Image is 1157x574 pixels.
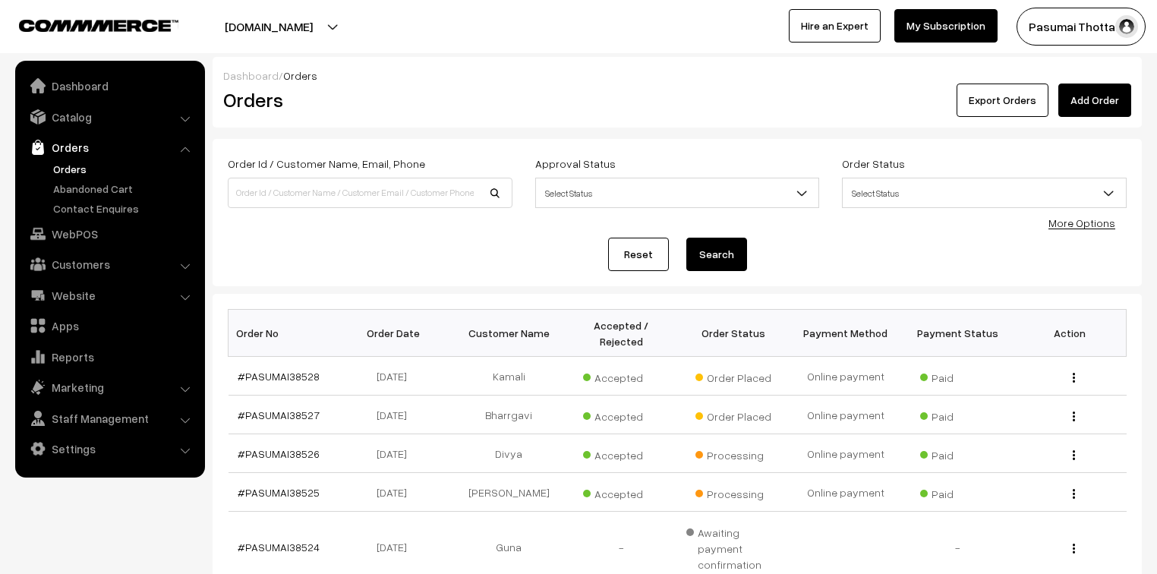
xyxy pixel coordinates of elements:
th: Order No [229,310,341,357]
span: Select Status [843,180,1126,207]
img: Menu [1073,544,1075,553]
td: Divya [452,434,565,473]
th: Accepted / Rejected [565,310,677,357]
span: Order Placed [695,366,771,386]
span: Processing [695,482,771,502]
img: user [1115,15,1138,38]
span: Orders [283,69,317,82]
img: Menu [1073,450,1075,460]
div: / [223,68,1131,84]
a: My Subscription [894,9,998,43]
a: Reset [608,238,669,271]
th: Payment Status [902,310,1014,357]
td: Online payment [790,396,902,434]
td: Bharrgavi [452,396,565,434]
a: Contact Enquires [49,200,200,216]
a: Orders [49,161,200,177]
button: Search [686,238,747,271]
button: [DOMAIN_NAME] [172,8,366,46]
th: Order Status [677,310,790,357]
th: Customer Name [452,310,565,357]
span: Order Placed [695,405,771,424]
span: Paid [920,366,996,386]
a: #PASUMAI38526 [238,447,320,460]
span: Accepted [583,366,659,386]
span: Awaiting payment confirmation [686,521,780,572]
th: Action [1014,310,1127,357]
button: Pasumai Thotta… [1017,8,1146,46]
th: Order Date [340,310,452,357]
td: [DATE] [340,434,452,473]
a: #PASUMAI38527 [238,408,320,421]
span: Paid [920,405,996,424]
span: Accepted [583,443,659,463]
a: Apps [19,312,200,339]
label: Order Status [842,156,905,172]
a: More Options [1048,216,1115,229]
span: Select Status [536,180,819,207]
td: Online payment [790,473,902,512]
th: Payment Method [790,310,902,357]
a: Website [19,282,200,309]
a: #PASUMAI38524 [238,541,320,553]
td: Online payment [790,357,902,396]
label: Order Id / Customer Name, Email, Phone [228,156,425,172]
span: Processing [695,443,771,463]
a: Settings [19,435,200,462]
a: Catalog [19,103,200,131]
span: Select Status [535,178,820,208]
input: Order Id / Customer Name / Customer Email / Customer Phone [228,178,512,208]
td: Kamali [452,357,565,396]
td: Online payment [790,434,902,473]
a: Staff Management [19,405,200,432]
td: [DATE] [340,396,452,434]
span: Accepted [583,405,659,424]
a: Dashboard [19,72,200,99]
span: Paid [920,482,996,502]
h2: Orders [223,88,511,112]
a: #PASUMAI38528 [238,370,320,383]
a: Marketing [19,374,200,401]
a: Dashboard [223,69,279,82]
img: Menu [1073,373,1075,383]
a: Hire an Expert [789,9,881,43]
a: Orders [19,134,200,161]
a: COMMMERCE [19,15,152,33]
span: Select Status [842,178,1127,208]
img: Menu [1073,489,1075,499]
a: Add Order [1058,84,1131,117]
a: Abandoned Cart [49,181,200,197]
img: COMMMERCE [19,20,178,31]
a: Reports [19,343,200,371]
img: Menu [1073,412,1075,421]
td: [PERSON_NAME] [452,473,565,512]
span: Paid [920,443,996,463]
span: Accepted [583,482,659,502]
button: Export Orders [957,84,1048,117]
a: Customers [19,251,200,278]
a: #PASUMAI38525 [238,486,320,499]
td: [DATE] [340,357,452,396]
td: [DATE] [340,473,452,512]
a: WebPOS [19,220,200,248]
label: Approval Status [535,156,616,172]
